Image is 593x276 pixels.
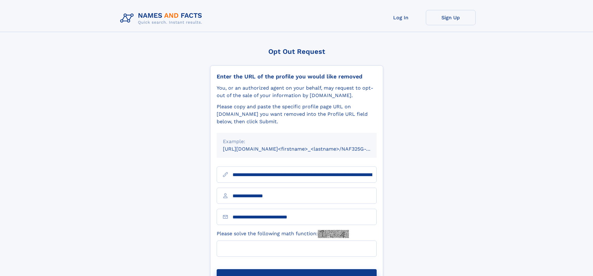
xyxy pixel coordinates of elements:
div: Opt Out Request [210,48,383,55]
div: Please copy and paste the specific profile page URL on [DOMAIN_NAME] you want removed into the Pr... [217,103,377,125]
label: Please solve the following math function: [217,230,349,238]
a: Sign Up [426,10,476,25]
img: Logo Names and Facts [118,10,207,27]
div: Example: [223,138,370,145]
small: [URL][DOMAIN_NAME]<firstname>_<lastname>/NAF325G-xxxxxxxx [223,146,388,152]
div: Enter the URL of the profile you would like removed [217,73,377,80]
div: You, or an authorized agent on your behalf, may request to opt-out of the sale of your informatio... [217,84,377,99]
a: Log In [376,10,426,25]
